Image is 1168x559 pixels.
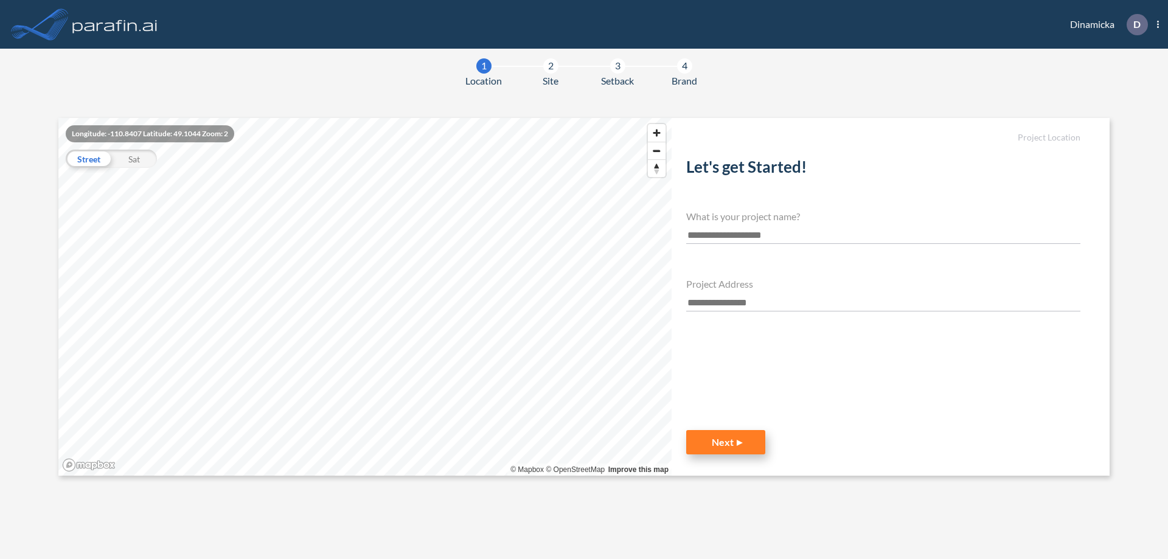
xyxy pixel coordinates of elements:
img: logo [70,12,160,36]
button: Zoom out [648,142,666,159]
div: Sat [111,150,157,168]
span: Setback [601,74,634,88]
h2: Let's get Started! [686,158,1080,181]
span: Site [543,74,558,88]
h4: Project Address [686,278,1080,290]
div: Street [66,150,111,168]
div: 3 [610,58,625,74]
button: Next [686,430,765,454]
div: Dinamicka [1052,14,1159,35]
div: 2 [543,58,558,74]
div: 1 [476,58,492,74]
span: Brand [672,74,697,88]
a: Mapbox homepage [62,458,116,472]
button: Reset bearing to north [648,159,666,177]
canvas: Map [58,118,672,476]
a: OpenStreetMap [546,465,605,474]
span: Reset bearing to north [648,160,666,177]
span: Location [465,74,502,88]
h4: What is your project name? [686,210,1080,222]
div: 4 [677,58,692,74]
a: Mapbox [510,465,544,474]
p: D [1133,19,1141,30]
h5: Project Location [686,133,1080,143]
div: Longitude: -110.8407 Latitude: 49.1044 Zoom: 2 [66,125,234,142]
button: Zoom in [648,124,666,142]
a: Improve this map [608,465,669,474]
